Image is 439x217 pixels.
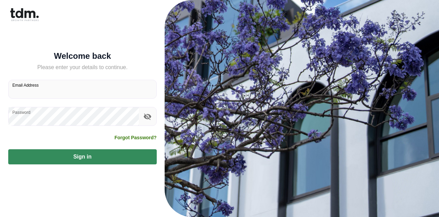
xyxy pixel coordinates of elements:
[142,111,153,122] button: toggle password visibility
[12,82,39,88] label: Email Address
[12,109,31,115] label: Password
[115,134,157,141] a: Forgot Password?
[8,53,157,59] h5: Welcome back
[8,149,157,164] button: Sign in
[8,63,157,72] h5: Please enter your details to continue.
